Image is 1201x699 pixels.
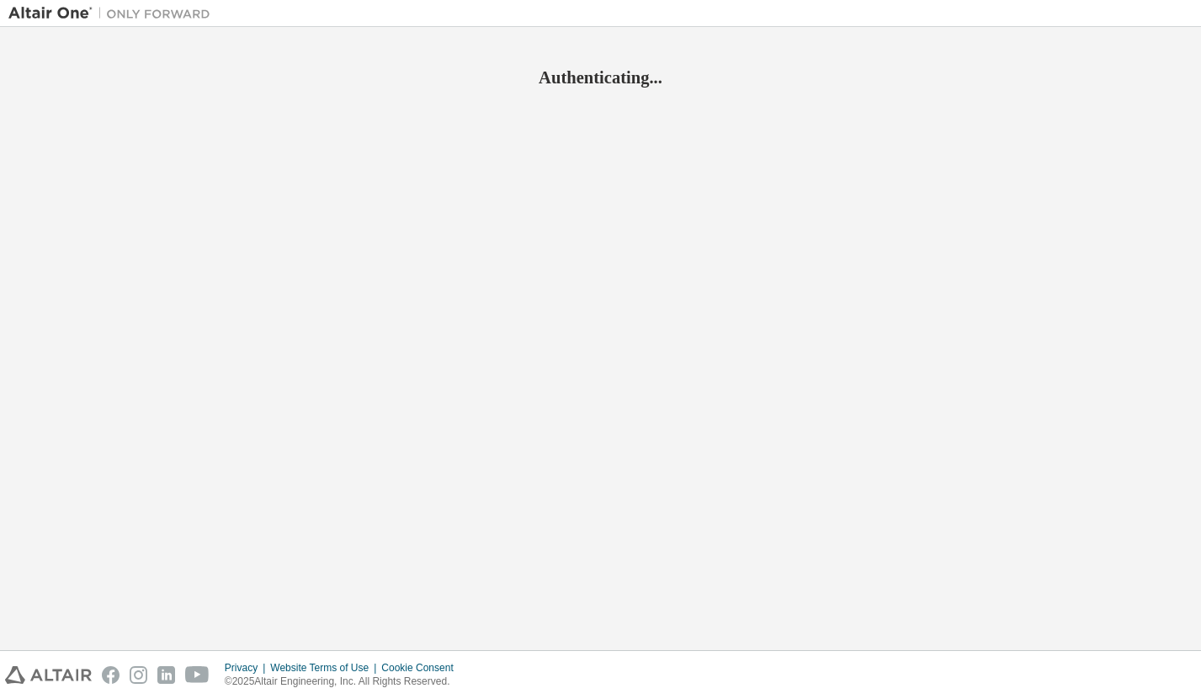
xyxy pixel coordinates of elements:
img: instagram.svg [130,666,147,684]
h2: Authenticating... [8,67,1193,88]
div: Cookie Consent [381,661,463,675]
img: Altair One [8,5,219,22]
img: youtube.svg [185,666,210,684]
img: altair_logo.svg [5,666,92,684]
div: Privacy [225,661,270,675]
img: linkedin.svg [157,666,175,684]
img: facebook.svg [102,666,120,684]
p: © 2025 Altair Engineering, Inc. All Rights Reserved. [225,675,464,689]
div: Website Terms of Use [270,661,381,675]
